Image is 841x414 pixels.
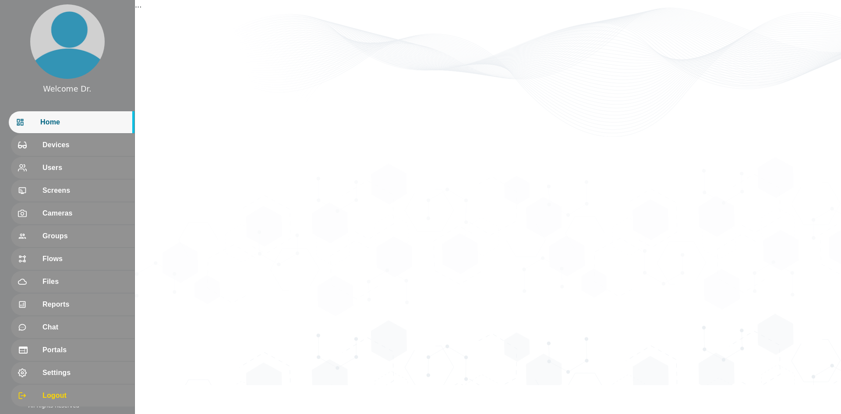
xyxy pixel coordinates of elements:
div: Flows [11,248,134,270]
div: Portals [11,339,134,361]
span: Screens [42,185,127,196]
span: Home [40,117,127,127]
span: Logout [42,390,127,401]
div: Devices [11,134,134,156]
span: Users [42,163,127,173]
span: Files [42,276,127,287]
span: Portals [42,345,127,355]
span: Cameras [42,208,127,219]
div: Home [9,111,134,133]
img: profile.png [30,4,105,79]
div: Settings [11,362,134,384]
div: Chat [11,316,134,338]
div: Cameras [11,202,134,224]
span: Chat [42,322,127,333]
div: Users [11,157,134,179]
div: Files [11,271,134,293]
span: Devices [42,140,127,150]
div: Welcome Dr. [43,83,91,95]
span: Flows [42,254,127,264]
span: Reports [42,299,127,310]
span: Groups [42,231,127,241]
div: Reports [11,294,134,315]
div: Logout [11,385,134,407]
div: Screens [11,180,134,202]
div: Groups [11,225,134,247]
span: Settings [42,368,127,378]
